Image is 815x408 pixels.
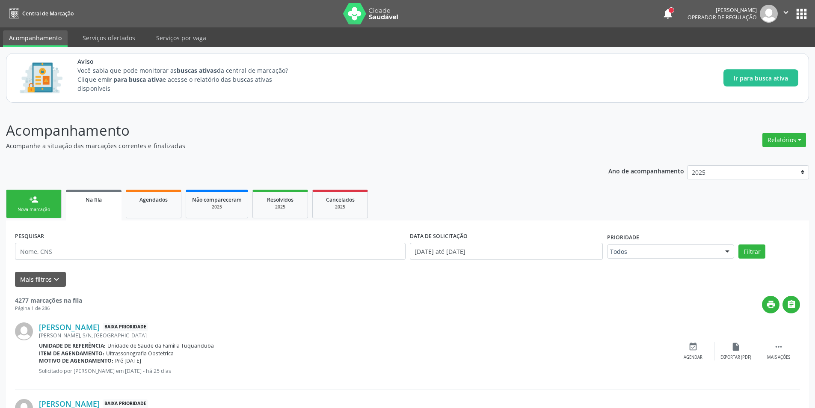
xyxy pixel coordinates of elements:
[17,59,65,97] img: Imagem de CalloutCard
[77,30,141,45] a: Serviços ofertados
[15,243,406,260] input: Nome, CNS
[410,229,468,243] label: DATA DE SOLICITAÇÃO
[607,231,639,244] label: Prioridade
[688,6,757,14] div: [PERSON_NAME]
[106,350,174,357] span: Ultrassonografia Obstetrica
[608,165,684,176] p: Ano de acompanhamento
[720,354,751,360] div: Exportar (PDF)
[738,244,765,259] button: Filtrar
[326,196,355,203] span: Cancelados
[774,342,783,351] i: 
[39,367,672,375] p: Solicitado por [PERSON_NAME] em [DATE] - há 25 dias
[39,322,100,332] a: [PERSON_NAME]
[766,300,776,309] i: print
[12,206,55,213] div: Nova marcação
[782,296,800,313] button: 
[192,196,242,203] span: Não compareceram
[267,196,293,203] span: Resolvidos
[610,247,717,256] span: Todos
[15,272,66,287] button: Mais filtroskeyboard_arrow_down
[767,354,790,360] div: Mais ações
[787,300,796,309] i: 
[192,204,242,210] div: 2025
[778,5,794,23] button: 
[177,66,216,74] strong: buscas ativas
[3,30,68,47] a: Acompanhamento
[86,196,102,203] span: Na fila
[15,296,82,304] strong: 4277 marcações na fila
[662,8,674,20] button: notifications
[139,196,168,203] span: Agendados
[52,275,61,284] i: keyboard_arrow_down
[39,350,104,357] b: Item de agendamento:
[6,6,74,21] a: Central de Marcação
[762,133,806,147] button: Relatórios
[794,6,809,21] button: apps
[6,120,568,141] p: Acompanhamento
[688,342,698,351] i: event_available
[39,342,106,349] b: Unidade de referência:
[115,357,141,364] span: Pré [DATE]
[259,204,302,210] div: 2025
[39,357,113,364] b: Motivo de agendamento:
[77,66,304,93] p: Você sabia que pode monitorar as da central de marcação? Clique em e acesse o relatório das busca...
[22,10,74,17] span: Central de Marcação
[723,69,798,86] button: Ir para busca ativa
[150,30,212,45] a: Serviços por vaga
[410,243,603,260] input: Selecione um intervalo
[734,74,788,83] span: Ir para busca ativa
[781,8,791,17] i: 
[107,342,214,349] span: Unidade de Saude da Familia Tuquanduba
[15,305,82,312] div: Página 1 de 286
[760,5,778,23] img: img
[107,75,163,83] strong: Ir para busca ativa
[15,322,33,340] img: img
[15,229,44,243] label: PESQUISAR
[319,204,362,210] div: 2025
[762,296,779,313] button: print
[103,323,148,332] span: Baixa Prioridade
[684,354,702,360] div: Agendar
[6,141,568,150] p: Acompanhe a situação das marcações correntes e finalizadas
[39,332,672,339] div: [PERSON_NAME], S/N, [GEOGRAPHIC_DATA]
[29,195,39,204] div: person_add
[731,342,741,351] i: insert_drive_file
[688,14,757,21] span: Operador de regulação
[77,57,304,66] span: Aviso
